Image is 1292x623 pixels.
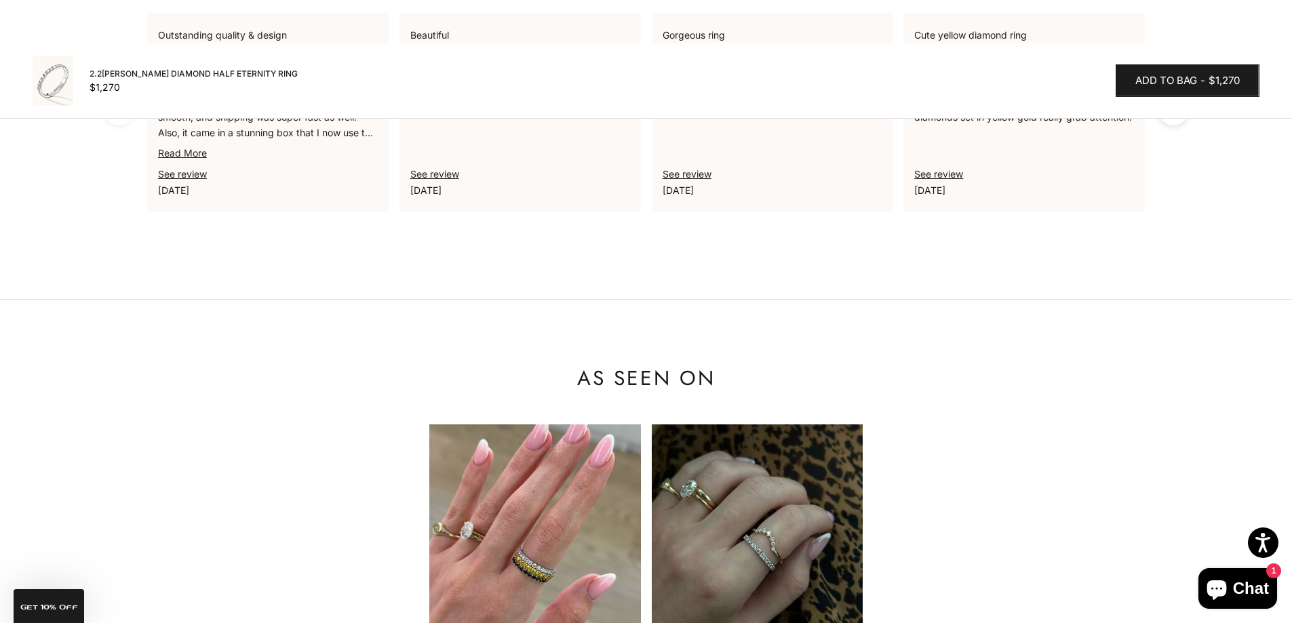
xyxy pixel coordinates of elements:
p: [DATE] [158,182,378,198]
p: [DATE] [663,182,882,198]
span: $1,270 [1209,73,1240,89]
span: Add to bag [1135,73,1197,89]
a: Paloma Reviews [158,168,207,180]
p: Beautiful [410,27,630,43]
a: Read More [158,147,207,159]
p: Outstanding quality & design [158,27,378,43]
span: 2.2[PERSON_NAME] Diamond Half Eternity Ring [90,67,298,81]
a: Paloma Reviews [663,168,711,180]
p: As Seen On [97,365,1195,392]
a: Paloma Reviews [410,168,459,180]
span: GET 10% Off [20,604,78,611]
div: GET 10% Off [14,589,84,623]
p: Gorgeous ring [663,27,882,43]
p: [DATE] [914,182,1134,198]
a: Paloma Reviews [914,168,963,180]
inbox-online-store-chat: Shopify online store chat [1194,568,1281,612]
sale-price: $1,270 [90,81,120,94]
button: Add to bag-$1,270 [1116,64,1259,97]
img: #WhiteGold [33,56,73,106]
p: Cute yellow diamond ring [914,27,1134,43]
p: [DATE] [410,182,630,198]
